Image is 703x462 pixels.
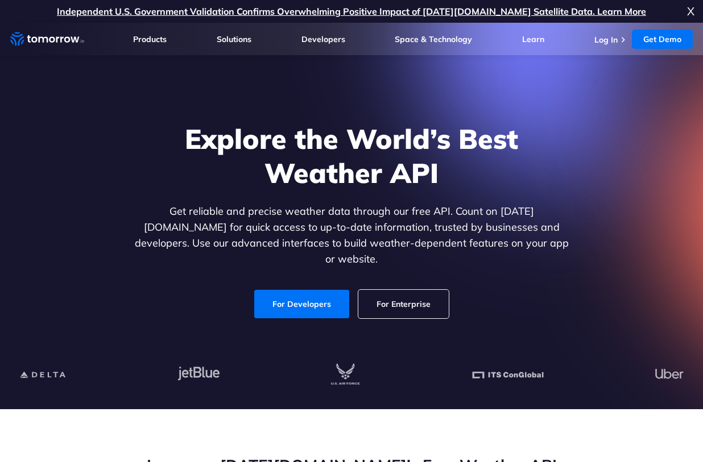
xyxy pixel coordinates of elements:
a: Developers [301,34,345,44]
p: Get reliable and precise weather data through our free API. Count on [DATE][DOMAIN_NAME] for quic... [132,203,571,267]
a: Products [133,34,167,44]
a: Solutions [217,34,251,44]
a: Home link [10,31,84,48]
a: For Enterprise [358,290,449,318]
a: Learn [522,34,544,44]
a: Space & Technology [395,34,472,44]
a: For Developers [254,290,349,318]
h1: Explore the World’s Best Weather API [132,122,571,190]
a: Log In [594,35,618,45]
a: Independent U.S. Government Validation Confirms Overwhelming Positive Impact of [DATE][DOMAIN_NAM... [57,6,646,17]
a: Get Demo [632,30,693,49]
